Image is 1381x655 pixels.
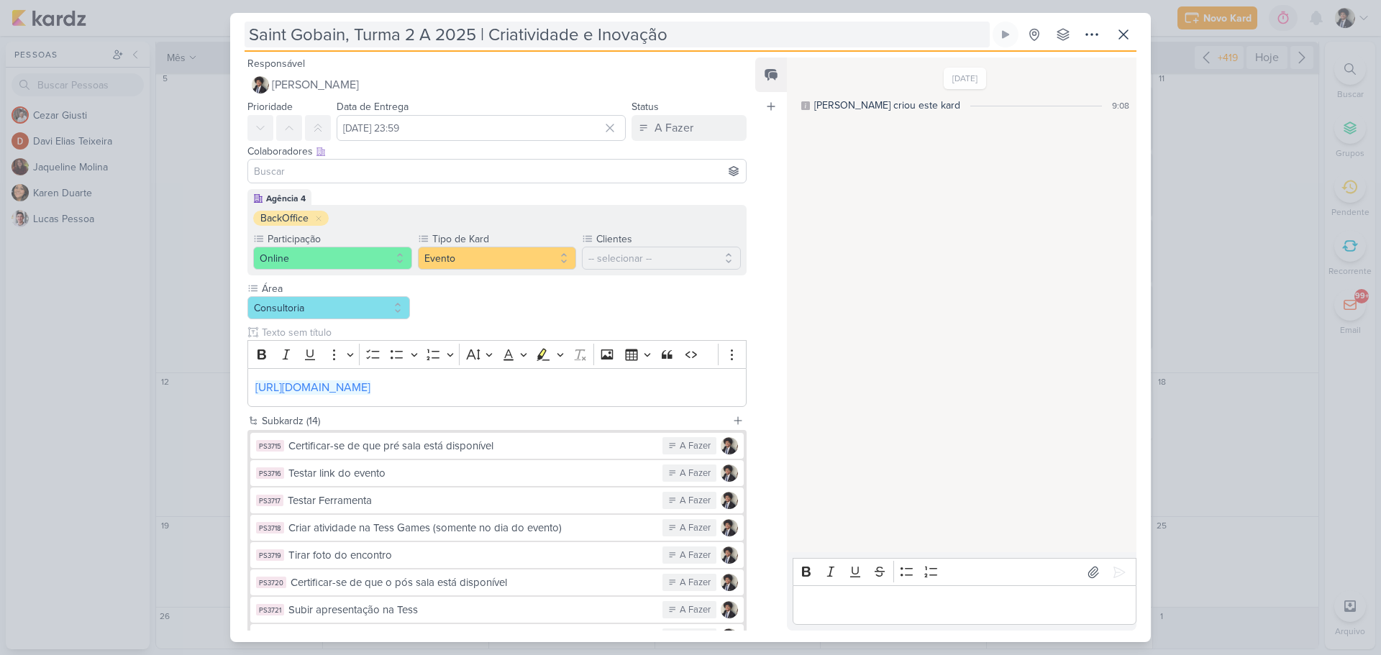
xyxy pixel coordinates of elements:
[721,519,738,536] img: Pedro Luahn Simões
[291,629,655,646] div: Subir Gravação na Tess
[288,520,655,536] div: Criar atividade na Tess Games (somente no dia do evento)
[253,247,412,270] button: Online
[250,433,744,459] button: PS3715 Certificar-se de que pré sala está disponível A Fazer
[247,144,747,159] div: Colaboradores
[251,162,743,180] input: Buscar
[655,119,693,137] div: A Fazer
[721,574,738,591] img: Pedro Luahn Simões
[266,232,412,247] label: Participação
[250,487,744,513] button: PS3717 Testar Ferramenta A Fazer
[247,296,410,319] button: Consultoria
[266,192,306,205] div: Agência 4
[721,601,738,618] img: Pedro Luahn Simões
[256,467,284,479] div: PS3716
[337,101,409,113] label: Data de Entrega
[288,438,655,454] div: Certificar-se de que pré sala está disponível
[721,546,738,564] img: Pedro Luahn Simões
[256,604,284,615] div: PS3721
[256,440,284,452] div: PS3715
[250,597,744,623] button: PS3721 Subir apresentação na Tess A Fazer
[272,76,359,93] span: [PERSON_NAME]
[288,493,655,509] div: Testar Ferramenta
[288,547,655,564] div: Tirar foto do encontro
[680,439,711,454] div: A Fazer
[431,232,577,247] label: Tipo de Kard
[255,380,370,395] a: [URL][DOMAIN_NAME]
[680,603,711,618] div: A Fazer
[721,464,738,482] img: Pedro Luahn Simões
[260,211,309,226] div: BackOffice
[259,325,747,340] input: Texto sem título
[247,101,293,113] label: Prioridade
[256,495,283,506] div: PS3717
[250,542,744,568] button: PS3719 Tirar foto do encontro A Fazer
[680,576,711,590] div: A Fazer
[680,631,711,645] div: A Fazer
[256,549,284,561] div: PS3719
[256,522,284,533] div: PS3718
[793,585,1136,625] div: Editor editing area: main
[680,494,711,508] div: A Fazer
[250,569,744,595] button: PS3720 Certificar-se de que o pós sala está disponível A Fazer
[632,101,659,113] label: Status
[582,247,741,270] button: -- selecionar --
[721,492,738,509] img: Pedro Luahn Simões
[288,602,655,618] div: Subir apresentação na Tess
[1112,99,1129,112] div: 9:08
[793,558,1136,586] div: Editor toolbar
[721,628,738,646] img: Pedro Luahn Simões
[595,232,741,247] label: Clientes
[288,465,655,482] div: Testar link do evento
[256,577,286,588] div: PS3720
[632,115,747,141] button: A Fazer
[801,101,810,110] div: Este log é visível à todos no kard
[262,413,726,429] div: Subkardz (14)
[250,624,744,650] button: Subir Gravação na Tess A Fazer
[680,521,711,536] div: A Fazer
[250,515,744,541] button: PS3718 Criar atividade na Tess Games (somente no dia do evento) A Fazer
[418,247,577,270] button: Evento
[291,574,655,591] div: Certificar-se de que o pós sala está disponível
[680,549,711,563] div: A Fazer
[247,72,747,98] button: [PERSON_NAME]
[680,467,711,481] div: A Fazer
[721,437,738,454] img: Pedro Luahn Simões
[247,340,747,368] div: Editor toolbar
[247,58,305,70] label: Responsável
[247,368,747,408] div: Editor editing area: main
[1000,29,1011,40] div: Ligar relógio
[337,115,626,141] input: Select a date
[814,98,960,113] div: Pedro Luahn criou este kard
[252,76,269,93] img: Pedro Luahn Simões
[245,22,990,47] input: Kard Sem Título
[250,460,744,486] button: PS3716 Testar link do evento A Fazer
[260,281,410,296] label: Área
